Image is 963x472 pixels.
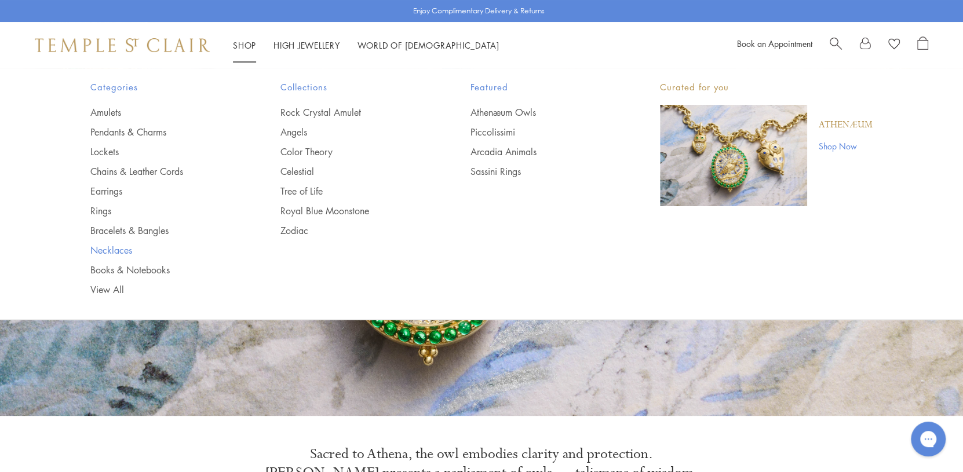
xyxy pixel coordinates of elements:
[280,80,424,94] span: Collections
[273,39,340,51] a: High JewelleryHigh Jewellery
[905,418,951,460] iframe: Gorgias live chat messenger
[90,264,234,276] a: Books & Notebooks
[90,244,234,257] a: Necklaces
[470,80,614,94] span: Featured
[280,224,424,237] a: Zodiac
[233,38,499,53] nav: Main navigation
[90,224,234,237] a: Bracelets & Bangles
[90,204,234,217] a: Rings
[280,106,424,119] a: Rock Crystal Amulet
[233,39,256,51] a: ShopShop
[90,126,234,138] a: Pendants & Charms
[413,5,545,17] p: Enjoy Complimentary Delivery & Returns
[90,165,234,178] a: Chains & Leather Cords
[280,126,424,138] a: Angels
[737,38,812,49] a: Book an Appointment
[888,36,900,54] a: View Wishlist
[280,165,424,178] a: Celestial
[35,38,210,52] img: Temple St. Clair
[830,36,842,54] a: Search
[90,106,234,119] a: Amulets
[90,145,234,158] a: Lockets
[470,106,614,119] a: Athenæum Owls
[90,80,234,94] span: Categories
[358,39,499,51] a: World of [DEMOGRAPHIC_DATA]World of [DEMOGRAPHIC_DATA]
[280,145,424,158] a: Color Theory
[470,165,614,178] a: Sassini Rings
[280,185,424,197] a: Tree of Life
[90,185,234,197] a: Earrings
[660,80,873,94] p: Curated for you
[90,283,234,296] a: View All
[470,145,614,158] a: Arcadia Animals
[280,204,424,217] a: Royal Blue Moonstone
[819,119,873,131] a: Athenæum
[470,126,614,138] a: Piccolissimi
[917,36,928,54] a: Open Shopping Bag
[819,140,873,152] a: Shop Now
